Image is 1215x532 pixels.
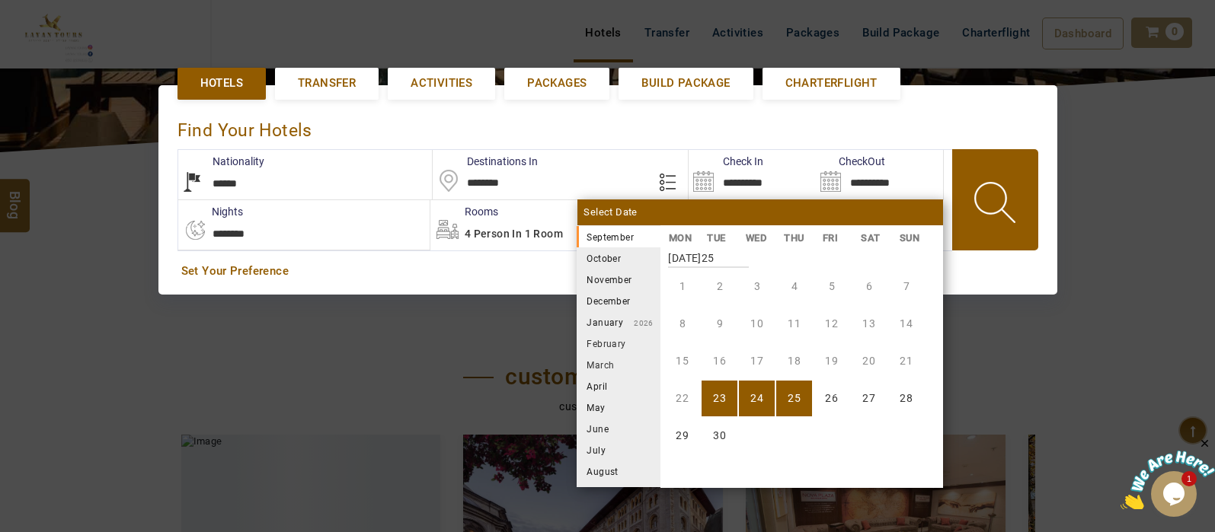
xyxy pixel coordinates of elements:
[641,75,730,91] span: Build Package
[634,234,740,242] small: 2025
[577,247,660,269] li: October
[177,104,1038,149] div: Find Your Hotels
[668,241,749,268] strong: [DATE]25
[577,269,660,290] li: November
[814,381,849,416] li: Friday, 26 September 2025
[814,230,853,246] li: FRI
[689,154,763,169] label: Check In
[577,199,943,225] div: Select Date
[577,311,660,333] li: January
[577,354,660,375] li: March
[181,263,1034,279] a: Set Your Preference
[776,230,815,246] li: THU
[577,439,660,460] li: July
[816,150,943,199] input: Search
[853,230,892,246] li: SAT
[275,68,379,99] a: Transfer
[577,290,660,311] li: December
[664,418,700,454] li: Monday, 29 September 2025
[577,418,660,439] li: June
[851,381,887,416] li: Saturday, 27 September 2025
[776,381,812,416] li: Thursday, 25 September 2025
[763,68,900,99] a: Charterflight
[430,204,498,219] label: Rooms
[1121,437,1215,509] iframe: chat widget
[660,230,699,246] li: MON
[888,381,924,416] li: Sunday, 28 September 2025
[577,226,660,247] li: September
[577,333,660,354] li: February
[577,375,660,397] li: April
[200,75,243,91] span: Hotels
[298,75,356,91] span: Transfer
[737,230,776,246] li: WED
[689,150,816,199] input: Search
[527,75,587,91] span: Packages
[178,154,264,169] label: Nationality
[177,204,243,219] label: nights
[739,381,775,416] li: Wednesday, 24 September 2025
[785,75,878,91] span: Charterflight
[623,319,654,327] small: 2026
[411,75,472,91] span: Activities
[577,460,660,482] li: August
[504,68,609,99] a: Packages
[702,418,737,454] li: Tuesday, 30 September 2025
[433,154,538,169] label: Destinations In
[816,154,885,169] label: CheckOut
[891,230,930,246] li: SUN
[465,228,563,240] span: 4 Person in 1 Room
[702,381,737,416] li: Tuesday, 23 September 2025
[388,68,495,99] a: Activities
[177,68,266,99] a: Hotels
[619,68,753,99] a: Build Package
[699,230,738,246] li: TUE
[577,397,660,418] li: May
